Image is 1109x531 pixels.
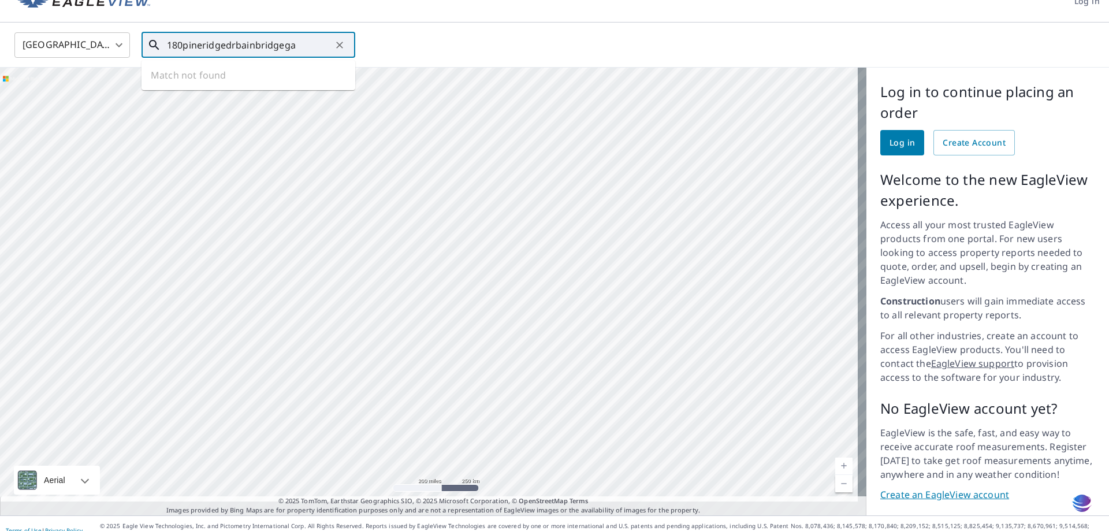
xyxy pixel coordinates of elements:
a: Create an EagleView account [880,488,1095,502]
a: OpenStreetMap [519,496,567,505]
strong: Construction [880,295,940,307]
img: svg+xml;base64,PHN2ZyB3aWR0aD0iMzQiIGhlaWdodD0iMzQiIHZpZXdCb3g9IjAgMCAzNCAzNCIgZmlsbD0ibm9uZSIgeG... [1072,492,1092,514]
div: Aerial [14,466,100,495]
p: EagleView is the safe, fast, and easy way to receive accurate roof measurements. Register [DATE] ... [880,426,1095,481]
p: No EagleView account yet? [880,398,1095,419]
p: Access all your most trusted EagleView products from one portal. For new users looking to access ... [880,218,1095,287]
input: Search by address or latitude-longitude [167,29,332,61]
a: EagleView support [931,357,1015,370]
span: Create Account [943,136,1006,150]
button: Clear [332,37,348,53]
div: Aerial [40,466,69,495]
p: For all other industries, create an account to access EagleView products. You'll need to contact ... [880,329,1095,384]
p: Log in to continue placing an order [880,81,1095,123]
a: Current Level 5, Zoom In [835,458,853,475]
a: Create Account [933,130,1015,155]
p: users will gain immediate access to all relevant property reports. [880,294,1095,322]
span: © 2025 TomTom, Earthstar Geographics SIO, © 2025 Microsoft Corporation, © [278,496,589,506]
p: Welcome to the new EagleView experience. [880,169,1095,211]
div: [GEOGRAPHIC_DATA] [14,29,130,61]
a: Current Level 5, Zoom Out [835,475,853,492]
a: Log in [880,130,924,155]
a: Terms [570,496,589,505]
span: Log in [890,136,915,150]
